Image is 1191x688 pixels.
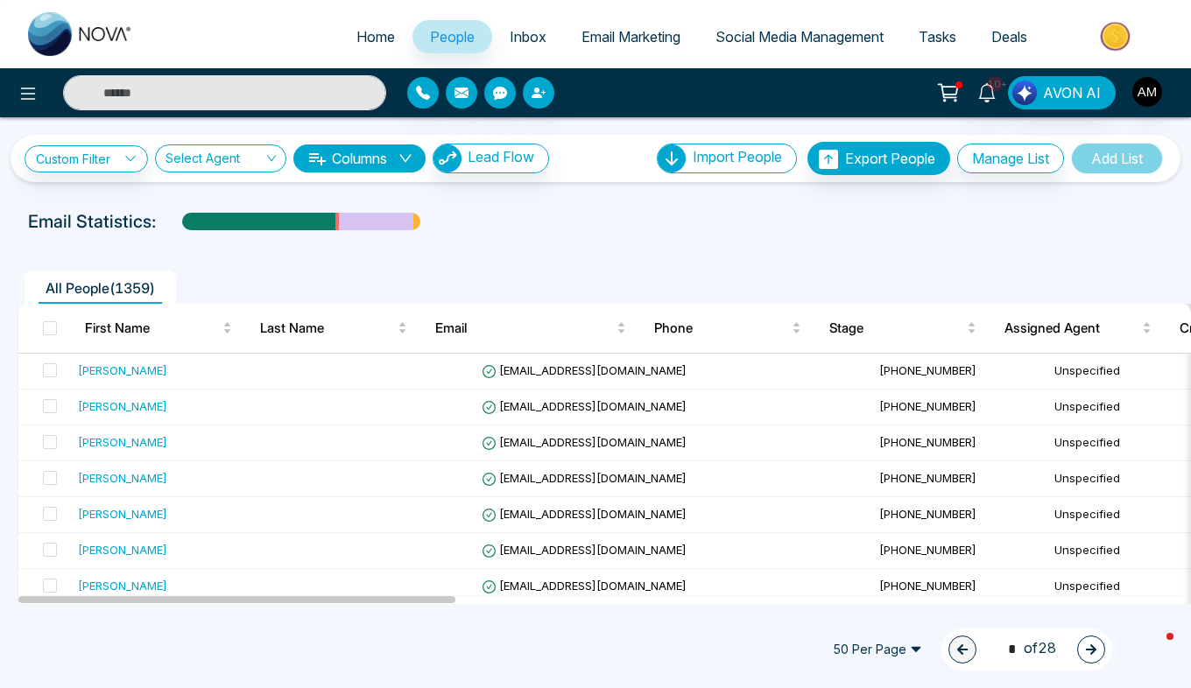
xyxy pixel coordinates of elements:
a: Inbox [492,20,564,53]
span: [PHONE_NUMBER] [879,543,976,557]
div: [PERSON_NAME] [78,577,167,594]
span: [EMAIL_ADDRESS][DOMAIN_NAME] [482,507,687,521]
button: Export People [807,142,950,175]
a: Custom Filter [25,145,148,172]
a: People [412,20,492,53]
img: Lead Flow [1012,81,1037,105]
img: Market-place.gif [1054,17,1180,56]
span: [EMAIL_ADDRESS][DOMAIN_NAME] [482,579,687,593]
div: [PERSON_NAME] [78,469,167,487]
div: [PERSON_NAME] [78,397,167,415]
span: [PHONE_NUMBER] [879,399,976,413]
span: [EMAIL_ADDRESS][DOMAIN_NAME] [482,363,687,377]
span: Inbox [510,28,546,46]
span: [PHONE_NUMBER] [879,579,976,593]
button: Columnsdown [293,144,426,172]
span: First Name [85,318,219,339]
th: Stage [815,304,990,353]
span: People [430,28,475,46]
button: Lead Flow [433,144,549,173]
span: Social Media Management [715,28,884,46]
span: [PHONE_NUMBER] [879,435,976,449]
a: Lead FlowLead Flow [426,144,549,173]
img: Lead Flow [433,144,462,172]
a: Tasks [901,20,974,53]
a: 10+ [966,76,1008,107]
img: Nova CRM Logo [28,12,133,56]
span: [PHONE_NUMBER] [879,507,976,521]
span: Lead Flow [468,148,534,165]
a: Social Media Management [698,20,901,53]
span: of 28 [997,637,1056,661]
div: [PERSON_NAME] [78,541,167,558]
span: Export People [845,150,935,167]
span: Phone [654,318,788,339]
span: 50 Per Page [821,635,934,663]
a: Email Marketing [564,20,698,53]
iframe: Intercom live chat [1131,628,1173,670]
span: [EMAIL_ADDRESS][DOMAIN_NAME] [482,471,687,485]
span: AVON AI [1043,82,1101,103]
span: Email Marketing [581,28,680,46]
span: 10+ [987,76,1003,92]
span: Deals [991,28,1027,46]
span: [EMAIL_ADDRESS][DOMAIN_NAME] [482,399,687,413]
span: [EMAIL_ADDRESS][DOMAIN_NAME] [482,435,687,449]
a: Deals [974,20,1045,53]
th: Email [421,304,640,353]
th: Last Name [246,304,421,353]
p: Email Statistics: [28,208,156,235]
div: [PERSON_NAME] [78,362,167,379]
a: Home [339,20,412,53]
div: [PERSON_NAME] [78,505,167,523]
img: User Avatar [1132,77,1162,107]
span: All People ( 1359 ) [39,279,162,297]
th: Phone [640,304,815,353]
span: Stage [829,318,963,339]
span: Last Name [260,318,394,339]
span: Email [435,318,613,339]
span: Import People [693,148,782,165]
button: AVON AI [1008,76,1116,109]
div: [PERSON_NAME] [78,433,167,451]
span: [PHONE_NUMBER] [879,363,976,377]
th: Assigned Agent [990,304,1166,353]
button: Manage List [957,144,1064,173]
span: Assigned Agent [1004,318,1138,339]
span: Tasks [919,28,956,46]
span: Home [356,28,395,46]
th: First Name [71,304,246,353]
span: [EMAIL_ADDRESS][DOMAIN_NAME] [482,543,687,557]
span: down [398,151,412,165]
span: [PHONE_NUMBER] [879,471,976,485]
